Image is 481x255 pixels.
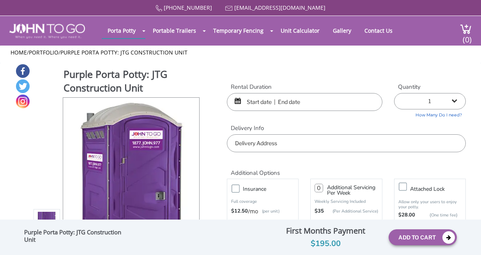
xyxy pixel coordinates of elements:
[147,23,202,38] a: Portable Trailers
[258,208,279,215] p: (per unit)
[11,49,470,56] ul: / /
[269,224,383,237] div: First Months Payment
[398,199,462,209] p: Allow only your users to enjoy your potty.
[231,208,294,215] div: /mo
[231,198,294,206] p: Full coverage
[410,184,469,194] h3: Attached lock
[227,83,382,91] label: Rental Duration
[64,67,200,97] h1: Purple Porta Potty: JTG Construction Unit
[207,23,269,38] a: Temporary Fencing
[243,184,302,194] h3: Insurance
[102,23,141,38] a: Porta Potty
[462,28,472,45] span: (0)
[389,229,457,245] button: Add To Cart
[324,208,378,214] p: (Per Additional Service)
[327,23,357,38] a: Gallery
[394,109,466,118] a: How Many Do I need?
[398,211,415,219] strong: $28.00
[9,24,85,39] img: JOHN to go
[315,208,324,215] strong: $35
[164,4,212,11] a: [PHONE_NUMBER]
[29,49,58,56] a: Portfolio
[231,208,248,215] strong: $12.50
[227,134,465,152] input: Delivery Address
[156,5,162,12] img: Call
[394,83,466,91] label: Quantity
[227,93,382,111] input: Start date | End date
[60,49,187,56] a: Purple Porta Potty: JTG Construction Unit
[450,224,481,255] button: Live Chat
[460,24,472,34] img: cart a
[315,184,323,192] input: 0
[234,4,325,11] a: [EMAIL_ADDRESS][DOMAIN_NAME]
[11,49,27,56] a: Home
[327,185,378,196] h3: Additional Servicing Per Week
[275,23,325,38] a: Unit Calculator
[359,23,398,38] a: Contact Us
[269,237,383,250] div: $195.00
[16,95,30,108] a: Instagram
[225,6,233,11] img: Mail
[227,124,465,132] label: Delivery Info
[16,79,30,93] a: Twitter
[16,64,30,78] a: Facebook
[227,160,465,177] h2: Additional Options
[419,211,458,219] p: {One time fee}
[315,199,378,204] p: Weekly Servicing Included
